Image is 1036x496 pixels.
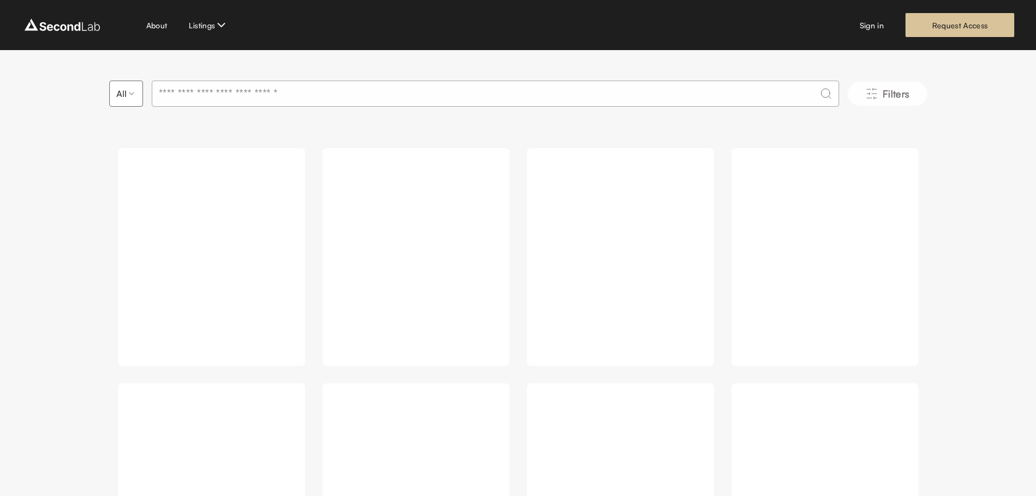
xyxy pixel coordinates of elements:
a: Sign in [860,20,884,31]
button: Listings [189,19,228,32]
button: Filters [848,82,927,106]
img: logo [22,16,103,34]
span: Filters [883,86,910,101]
button: Select listing type [109,81,143,107]
a: About [146,20,168,31]
a: Request Access [905,13,1014,37]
